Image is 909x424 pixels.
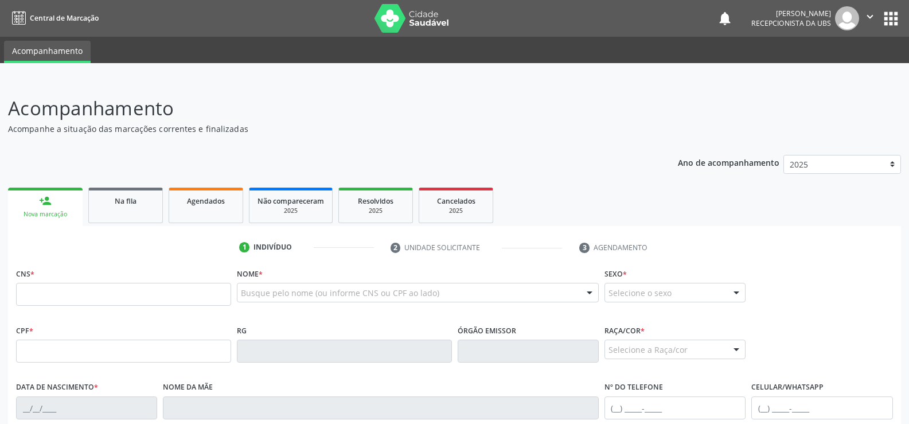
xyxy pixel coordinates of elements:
[437,196,475,206] span: Cancelados
[604,265,627,283] label: Sexo
[751,379,824,396] label: Celular/WhatsApp
[881,9,901,29] button: apps
[258,207,324,215] div: 2025
[30,13,99,23] span: Central de Marcação
[427,207,485,215] div: 2025
[237,265,263,283] label: Nome
[604,322,645,340] label: Raça/cor
[115,196,136,206] span: Na fila
[751,396,892,419] input: (__) _____-_____
[16,265,34,283] label: CNS
[608,287,672,299] span: Selecione o sexo
[678,155,779,169] p: Ano de acompanhamento
[239,242,249,252] div: 1
[358,196,393,206] span: Resolvidos
[253,242,292,252] div: Indivíduo
[458,322,516,340] label: Órgão emissor
[4,41,91,63] a: Acompanhamento
[16,379,98,396] label: Data de nascimento
[751,9,831,18] div: [PERSON_NAME]
[717,10,733,26] button: notifications
[604,379,663,396] label: Nº do Telefone
[608,344,688,356] span: Selecione a Raça/cor
[16,396,157,419] input: __/__/____
[347,207,404,215] div: 2025
[241,287,439,299] span: Busque pelo nome (ou informe CNS ou CPF ao lado)
[8,9,99,28] a: Central de Marcação
[864,10,876,23] i: 
[237,322,247,340] label: RG
[258,196,324,206] span: Não compareceram
[187,196,225,206] span: Agendados
[859,6,881,30] button: 
[39,195,52,207] div: person_add
[8,123,633,135] p: Acompanhe a situação das marcações correntes e finalizadas
[604,396,746,419] input: (__) _____-_____
[835,6,859,30] img: img
[16,210,75,219] div: Nova marcação
[8,94,633,123] p: Acompanhamento
[751,18,831,28] span: Recepcionista da UBS
[16,322,33,340] label: CPF
[163,379,213,396] label: Nome da mãe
